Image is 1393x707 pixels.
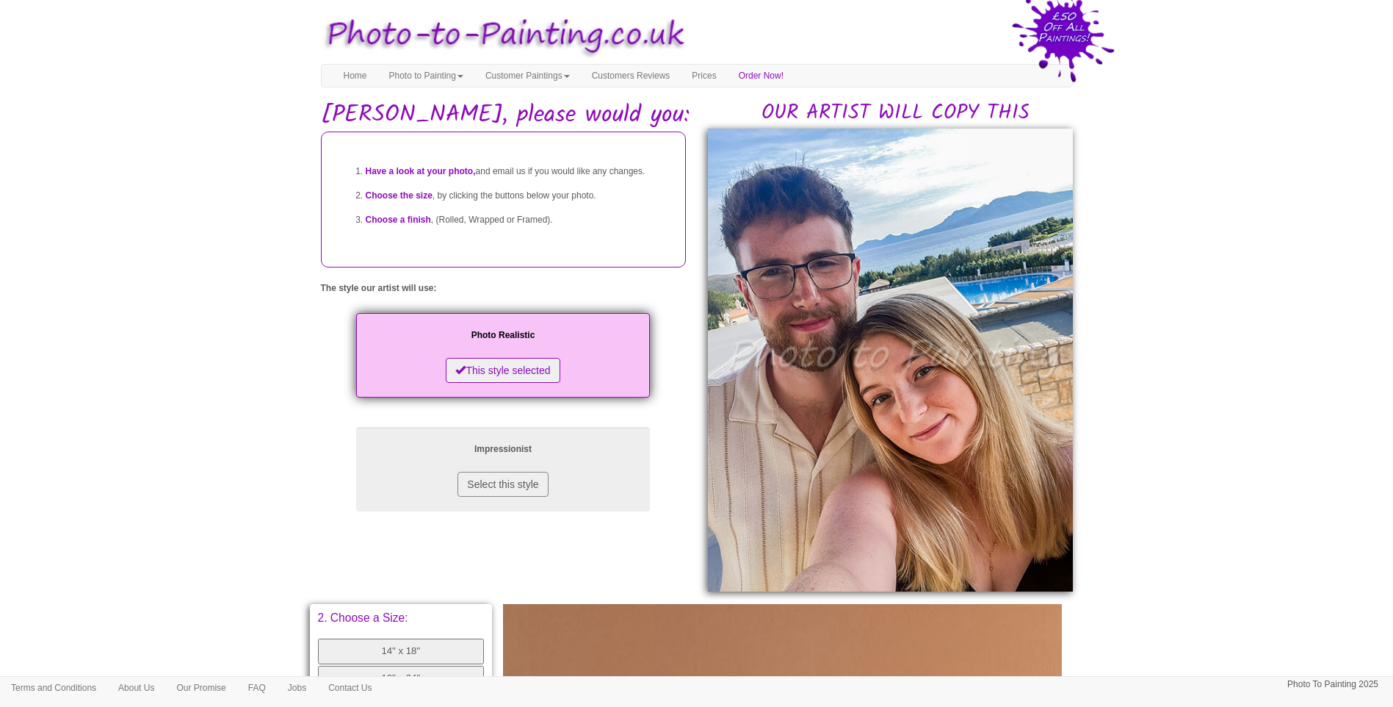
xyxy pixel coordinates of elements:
[318,612,485,624] p: 2. Choose a Size:
[681,65,727,87] a: Prices
[446,358,560,383] button: This style selected
[366,190,433,201] span: Choose the size
[366,159,670,184] li: and email us if you would like any changes.
[581,65,681,87] a: Customers Reviews
[719,102,1073,125] h2: OUR ARTIST WILL COPY THIS
[378,65,474,87] a: Photo to Painting
[371,328,635,343] p: Photo Realistic
[165,677,236,699] a: Our Promise
[474,65,581,87] a: Customer Paintings
[457,472,548,497] button: Select this style
[366,184,670,208] li: , by clicking the buttons below your photo.
[1287,677,1378,692] p: Photo To Painting 2025
[321,282,437,295] label: The style our artist will use:
[321,102,1073,128] h1: [PERSON_NAME], please would you:
[318,639,485,664] button: 14" x 18"
[237,677,277,699] a: FAQ
[277,677,317,699] a: Jobs
[107,677,165,699] a: About Us
[333,65,378,87] a: Home
[317,677,383,699] a: Contact Us
[318,666,485,692] button: 18" x 24"
[366,166,476,176] span: Have a look at your photo,
[371,442,635,457] p: Impressionist
[314,7,690,64] img: Photo to Painting
[728,65,795,87] a: Order Now!
[366,208,670,232] li: , (Rolled, Wrapped or Framed).
[708,129,1073,592] img: Jack, please would you:
[366,215,431,225] span: Choose a finish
